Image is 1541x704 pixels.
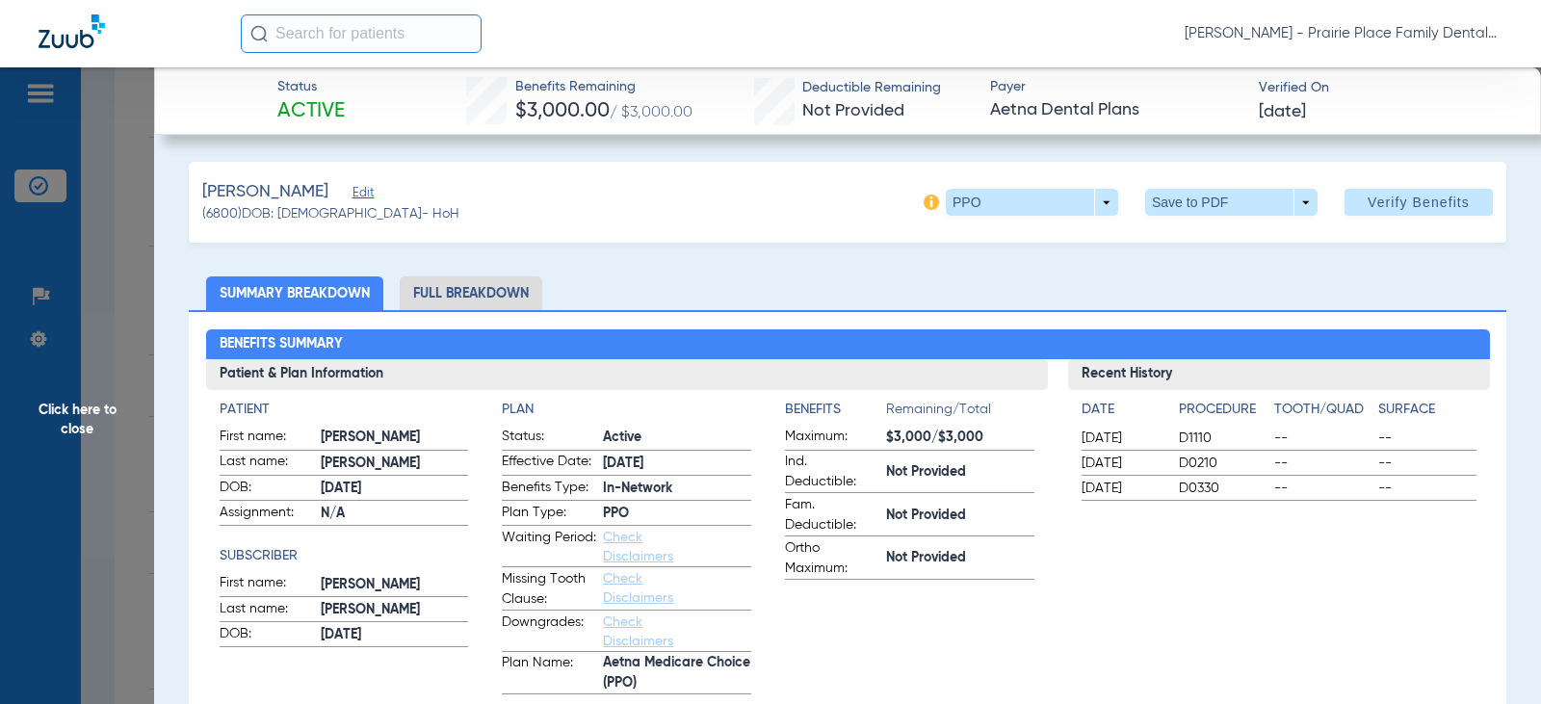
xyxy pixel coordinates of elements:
h4: Date [1082,400,1162,420]
app-breakdown-title: Surface [1378,400,1476,427]
span: Not Provided [886,548,1034,568]
span: DOB: [220,624,314,647]
a: Check Disclaimers [603,531,673,563]
span: Aetna Medicare Choice (PPO) [603,653,751,693]
span: Aetna Dental Plans [990,98,1241,122]
button: Save to PDF [1145,189,1318,216]
a: Check Disclaimers [603,615,673,648]
span: $3,000.00 [515,101,610,121]
span: [DATE] [321,479,469,499]
h4: Tooth/Quad [1274,400,1371,420]
span: Not Provided [886,462,1034,482]
span: Last name: [220,452,314,475]
span: [DATE] [1082,479,1162,498]
app-breakdown-title: Date [1082,400,1162,427]
span: Assignment: [220,503,314,526]
span: Downgrades: [502,613,596,651]
h4: Subscriber [220,546,469,566]
span: DOB: [220,478,314,501]
span: Deductible Remaining [802,78,941,98]
span: Not Provided [802,102,904,119]
span: [PERSON_NAME] - Prairie Place Family Dental [1185,24,1502,43]
span: Verify Benefits [1368,195,1470,210]
span: Waiting Period: [502,528,596,566]
span: Verified On [1259,78,1510,98]
span: [DATE] [603,454,751,474]
h4: Patient [220,400,469,420]
span: PPO [603,504,751,524]
button: PPO [946,189,1118,216]
span: [PERSON_NAME] [321,428,469,448]
h2: Benefits Summary [206,329,1490,360]
span: D0210 [1179,454,1267,473]
span: -- [1378,454,1476,473]
span: Edit [353,186,370,204]
span: First name: [220,573,314,596]
span: -- [1274,429,1371,448]
app-breakdown-title: Procedure [1179,400,1267,427]
span: -- [1378,479,1476,498]
span: Status [277,77,345,97]
span: Missing Tooth Clause: [502,569,596,610]
span: Benefits Type: [502,478,596,501]
app-breakdown-title: Benefits [785,400,886,427]
span: -- [1274,479,1371,498]
span: -- [1274,454,1371,473]
span: [DATE] [1082,429,1162,448]
span: First name: [220,427,314,450]
span: Fam. Deductible: [785,495,879,535]
span: Plan Type: [502,503,596,526]
h3: Patient & Plan Information [206,359,1049,390]
li: Summary Breakdown [206,276,383,310]
span: [DATE] [321,625,469,645]
span: [DATE] [1082,454,1162,473]
img: Zuub Logo [39,14,105,48]
span: Last name: [220,599,314,622]
h4: Surface [1378,400,1476,420]
span: -- [1378,429,1476,448]
span: [PERSON_NAME] [321,600,469,620]
span: D0330 [1179,479,1267,498]
span: Ind. Deductible: [785,452,879,492]
span: Benefits Remaining [515,77,692,97]
img: info-icon [924,195,939,210]
span: Plan Name: [502,653,596,693]
img: Search Icon [250,25,268,42]
span: / $3,000.00 [610,105,692,120]
span: D1110 [1179,429,1267,448]
a: Check Disclaimers [603,572,673,605]
span: [PERSON_NAME] [202,180,328,204]
span: Maximum: [785,427,879,450]
button: Verify Benefits [1345,189,1493,216]
span: Ortho Maximum: [785,538,879,579]
h3: Recent History [1068,359,1489,390]
span: N/A [321,504,469,524]
h4: Benefits [785,400,886,420]
span: In-Network [603,479,751,499]
span: [PERSON_NAME] [321,575,469,595]
app-breakdown-title: Tooth/Quad [1274,400,1371,427]
span: Effective Date: [502,452,596,475]
h4: Procedure [1179,400,1267,420]
span: Active [603,428,751,448]
span: (6800) DOB: [DEMOGRAPHIC_DATA] - HoH [202,204,459,224]
span: $3,000/$3,000 [886,428,1034,448]
span: Payer [990,77,1241,97]
span: Not Provided [886,506,1034,526]
span: [PERSON_NAME] [321,454,469,474]
li: Full Breakdown [400,276,542,310]
span: [DATE] [1259,100,1306,124]
span: Remaining/Total [886,400,1034,427]
span: Status: [502,427,596,450]
h4: Plan [502,400,751,420]
span: Active [277,98,345,125]
input: Search for patients [241,14,482,53]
